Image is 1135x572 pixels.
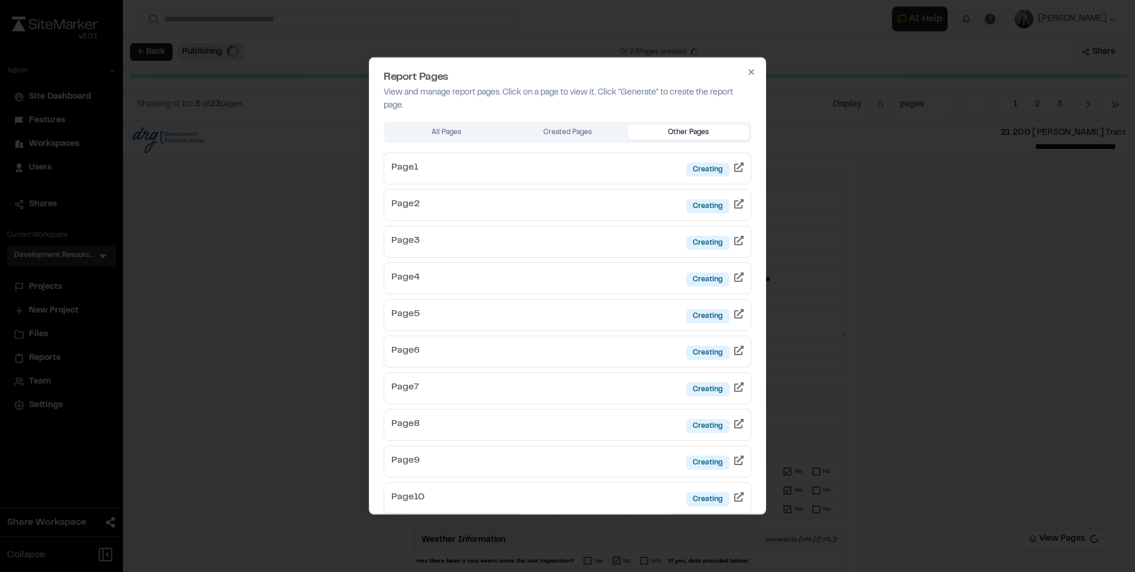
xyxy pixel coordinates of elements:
[391,343,420,360] div: Page 6
[391,233,420,250] div: Page 3
[391,270,420,287] div: Page 4
[686,492,729,506] div: Creating
[384,299,751,331] a: Page5Creating
[391,490,424,506] div: Page 10
[686,272,729,287] div: Creating
[384,482,751,514] a: Page10Creating
[686,382,729,396] div: Creating
[686,456,729,470] div: Creating
[391,417,420,433] div: Page 8
[384,409,751,441] a: Page8Creating
[391,307,420,323] div: Page 5
[384,336,751,368] a: Page6Creating
[686,199,729,213] div: Creating
[686,346,729,360] div: Creating
[507,125,628,140] button: Created Pages
[391,197,420,213] div: Page 2
[391,160,419,177] div: Page 1
[384,72,751,83] h2: Report Pages
[384,262,751,294] a: Page4Creating
[686,236,729,250] div: Creating
[391,453,420,470] div: Page 9
[391,380,419,396] div: Page 7
[686,162,729,177] div: Creating
[384,152,751,184] a: Page1Creating
[384,86,751,112] p: View and manage report pages. Click on a page to view it. Click "Generate" to create the report p...
[384,372,751,404] a: Page7Creating
[686,419,729,433] div: Creating
[384,226,751,258] a: Page3Creating
[384,189,751,221] a: Page2Creating
[628,125,749,140] button: Other Pages
[384,446,751,477] a: Page9Creating
[686,309,729,323] div: Creating
[386,125,507,140] button: All Pages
